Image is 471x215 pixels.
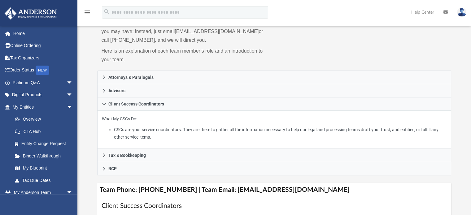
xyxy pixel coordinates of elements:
a: My Blueprint [9,162,79,174]
a: Online Ordering [4,40,82,52]
a: Binder Walkthrough [9,150,82,162]
span: arrow_drop_down [67,187,79,199]
a: [EMAIL_ADDRESS][DOMAIN_NAME] [175,29,259,34]
span: arrow_drop_down [67,76,79,89]
a: Tax & Bookkeeping [97,149,451,162]
span: Client Success Coordinators [108,102,164,106]
a: Tax Due Dates [9,174,82,187]
p: You don’t need to know who to contact specifically for each question or need you may have; instea... [102,19,270,45]
a: Order StatusNEW [4,64,82,77]
h1: Client Success Coordinators [102,201,447,210]
span: Tax & Bookkeeping [108,153,146,157]
span: Attorneys & Paralegals [108,75,154,80]
p: Here is an explanation of each team member’s role and an introduction to your team. [102,47,270,64]
a: menu [84,12,91,16]
a: Home [4,27,82,40]
h4: Team Phone: [PHONE_NUMBER] | Team Email: [EMAIL_ADDRESS][DOMAIN_NAME] [97,183,451,197]
i: menu [84,9,91,16]
a: CTA Hub [9,125,82,138]
a: Attorneys & Paralegals [97,71,451,84]
span: BCP [108,166,117,171]
a: Entity Change Request [9,138,82,150]
span: Advisors [108,88,125,93]
span: arrow_drop_down [67,101,79,114]
a: BCP [97,162,451,175]
a: Advisors [97,84,451,97]
a: Overview [9,113,82,126]
a: My Anderson Teamarrow_drop_down [4,187,79,199]
a: Digital Productsarrow_drop_down [4,89,82,101]
a: Platinum Q&Aarrow_drop_down [4,76,82,89]
img: Anderson Advisors Platinum Portal [3,7,59,19]
div: Client Success Coordinators [97,111,451,149]
i: search [103,8,110,15]
a: Client Success Coordinators [97,97,451,111]
span: arrow_drop_down [67,89,79,101]
li: CSCs are your service coordinators. They are there to gather all the information necessary to hel... [114,126,447,141]
p: What My CSCs Do: [102,115,447,141]
a: My Entitiesarrow_drop_down [4,101,82,113]
img: User Pic [457,8,466,17]
div: NEW [36,66,49,75]
a: Tax Organizers [4,52,82,64]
